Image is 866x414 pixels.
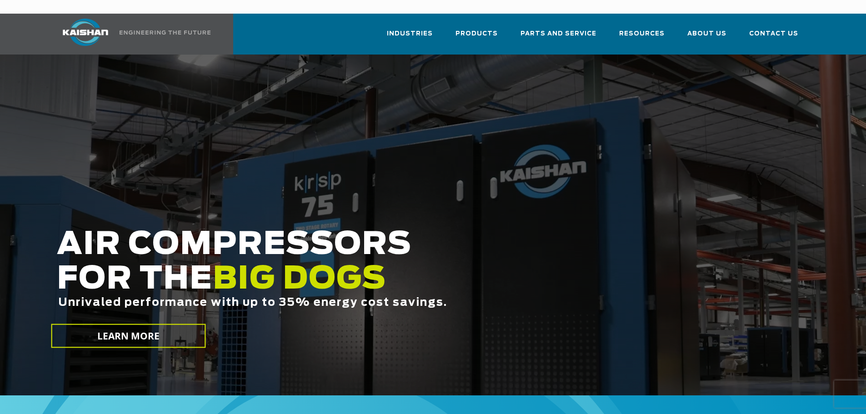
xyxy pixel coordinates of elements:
span: BIG DOGS [213,264,386,295]
span: Contact Us [749,29,798,39]
a: Industries [387,22,433,53]
img: kaishan logo [51,19,120,46]
span: Resources [619,29,665,39]
h2: AIR COMPRESSORS FOR THE [57,228,682,337]
a: Parts and Service [521,22,596,53]
span: About Us [687,29,726,39]
span: Industries [387,29,433,39]
a: Products [456,22,498,53]
a: LEARN MORE [51,324,205,348]
span: Parts and Service [521,29,596,39]
span: Unrivaled performance with up to 35% energy cost savings. [58,297,447,308]
a: Resources [619,22,665,53]
span: Products [456,29,498,39]
span: LEARN MORE [97,329,160,343]
a: Kaishan USA [51,14,212,55]
a: About Us [687,22,726,53]
img: Engineering the future [120,30,210,35]
a: Contact Us [749,22,798,53]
